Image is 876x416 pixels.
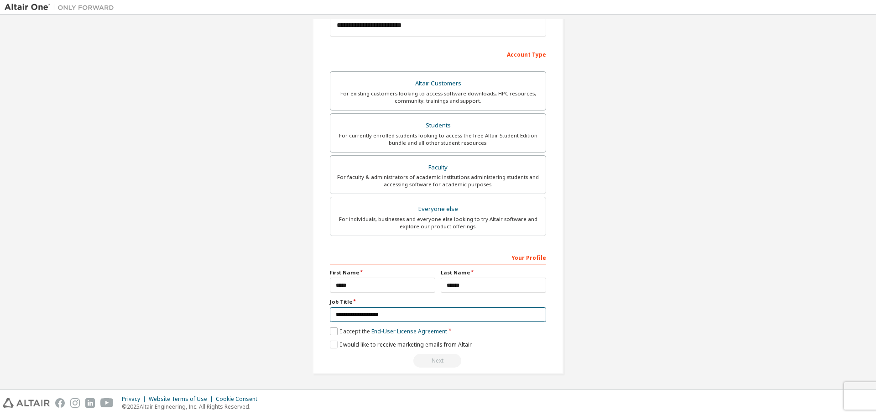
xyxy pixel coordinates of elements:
div: Faculty [336,161,540,174]
label: I would like to receive marketing emails from Altair [330,341,472,348]
label: Last Name [441,269,546,276]
div: For individuals, businesses and everyone else looking to try Altair software and explore our prod... [336,216,540,230]
label: First Name [330,269,435,276]
img: linkedin.svg [85,398,95,408]
img: Altair One [5,3,119,12]
div: Altair Customers [336,77,540,90]
img: instagram.svg [70,398,80,408]
img: youtube.svg [100,398,114,408]
div: For existing customers looking to access software downloads, HPC resources, community, trainings ... [336,90,540,105]
label: I accept the [330,327,447,335]
div: Website Terms of Use [149,395,216,403]
div: For faculty & administrators of academic institutions administering students and accessing softwa... [336,174,540,188]
p: © 2025 Altair Engineering, Inc. All Rights Reserved. [122,403,263,411]
div: Privacy [122,395,149,403]
img: altair_logo.svg [3,398,50,408]
div: Cookie Consent [216,395,263,403]
label: Job Title [330,298,546,305]
div: Everyone else [336,203,540,216]
img: facebook.svg [55,398,65,408]
div: Students [336,119,540,132]
div: Account Type [330,47,546,61]
div: Your Profile [330,250,546,264]
div: Read and acccept EULA to continue [330,354,546,368]
a: End-User License Agreement [371,327,447,335]
div: For currently enrolled students looking to access the free Altair Student Edition bundle and all ... [336,132,540,147]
